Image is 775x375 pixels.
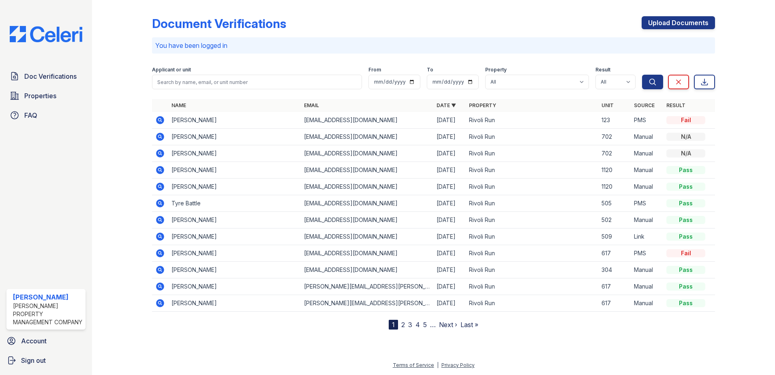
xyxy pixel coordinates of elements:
td: 505 [598,195,631,212]
td: Manual [631,278,663,295]
td: [PERSON_NAME] [168,129,301,145]
a: Sign out [3,352,89,369]
p: You have been logged in [155,41,712,50]
td: PMS [631,112,663,129]
td: Rivoli Run [466,195,598,212]
td: [DATE] [433,179,466,195]
td: Manual [631,129,663,145]
td: [PERSON_NAME] [168,228,301,245]
td: Manual [631,295,663,312]
a: Terms of Service [393,362,434,368]
a: 2 [401,321,405,329]
td: 702 [598,145,631,162]
td: Manual [631,212,663,228]
input: Search by name, email, or unit number [152,75,362,89]
td: [PERSON_NAME] [168,212,301,228]
div: [PERSON_NAME] [13,292,82,302]
a: FAQ [6,107,86,123]
div: Fail [666,116,705,124]
td: [EMAIL_ADDRESS][DOMAIN_NAME] [301,179,433,195]
div: Pass [666,199,705,207]
td: [PERSON_NAME][EMAIL_ADDRESS][PERSON_NAME][DOMAIN_NAME] [301,278,433,295]
div: N/A [666,133,705,141]
td: [DATE] [433,145,466,162]
td: Rivoli Run [466,212,598,228]
td: [DATE] [433,278,466,295]
td: [PERSON_NAME][EMAIL_ADDRESS][PERSON_NAME][DOMAIN_NAME] [301,295,433,312]
td: [EMAIL_ADDRESS][DOMAIN_NAME] [301,212,433,228]
div: Pass [666,299,705,307]
a: Account [3,333,89,349]
a: 4 [415,321,420,329]
td: [DATE] [433,195,466,212]
a: Privacy Policy [441,362,475,368]
img: CE_Logo_Blue-a8612792a0a2168367f1c8372b55b34899dd931a85d93a1a3d3e32e68fde9ad4.png [3,26,89,42]
td: Rivoli Run [466,245,598,262]
td: [PERSON_NAME] [168,112,301,129]
a: Properties [6,88,86,104]
div: Pass [666,216,705,224]
td: [EMAIL_ADDRESS][DOMAIN_NAME] [301,162,433,179]
div: Fail [666,249,705,257]
td: 1120 [598,179,631,195]
div: Pass [666,166,705,174]
td: Manual [631,179,663,195]
td: 123 [598,112,631,129]
span: Sign out [21,356,46,365]
td: [EMAIL_ADDRESS][DOMAIN_NAME] [301,245,433,262]
span: FAQ [24,110,37,120]
td: 509 [598,228,631,245]
td: [DATE] [433,162,466,179]
td: [PERSON_NAME] [168,162,301,179]
td: PMS [631,195,663,212]
td: Tyre Battle [168,195,301,212]
td: [PERSON_NAME] [168,179,301,195]
span: Properties [24,91,56,101]
td: 502 [598,212,631,228]
div: 1 [389,320,398,330]
td: Rivoli Run [466,278,598,295]
td: [DATE] [433,262,466,278]
a: Name [171,102,186,108]
td: [DATE] [433,129,466,145]
div: Pass [666,183,705,191]
div: Pass [666,282,705,291]
a: Result [666,102,685,108]
span: Account [21,336,47,346]
td: 304 [598,262,631,278]
label: From [368,67,381,73]
a: Date ▼ [437,102,456,108]
td: [DATE] [433,112,466,129]
td: Rivoli Run [466,179,598,195]
a: Property [469,102,496,108]
td: 702 [598,129,631,145]
a: Next › [439,321,457,329]
td: Rivoli Run [466,162,598,179]
div: N/A [666,149,705,157]
td: [PERSON_NAME] [168,262,301,278]
div: | [437,362,439,368]
a: 3 [408,321,412,329]
td: Rivoli Run [466,112,598,129]
span: … [430,320,436,330]
td: Manual [631,162,663,179]
td: [PERSON_NAME] [168,278,301,295]
label: Property [485,67,507,73]
td: 1120 [598,162,631,179]
td: [EMAIL_ADDRESS][DOMAIN_NAME] [301,195,433,212]
td: Rivoli Run [466,262,598,278]
td: [DATE] [433,295,466,312]
a: 5 [423,321,427,329]
label: Result [595,67,610,73]
a: Source [634,102,655,108]
td: Rivoli Run [466,228,598,245]
td: Manual [631,262,663,278]
td: [PERSON_NAME] [168,245,301,262]
div: Pass [666,266,705,274]
a: Upload Documents [642,16,715,29]
a: Doc Verifications [6,68,86,84]
td: [DATE] [433,245,466,262]
td: Rivoli Run [466,129,598,145]
td: [DATE] [433,228,466,245]
td: Manual [631,145,663,162]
